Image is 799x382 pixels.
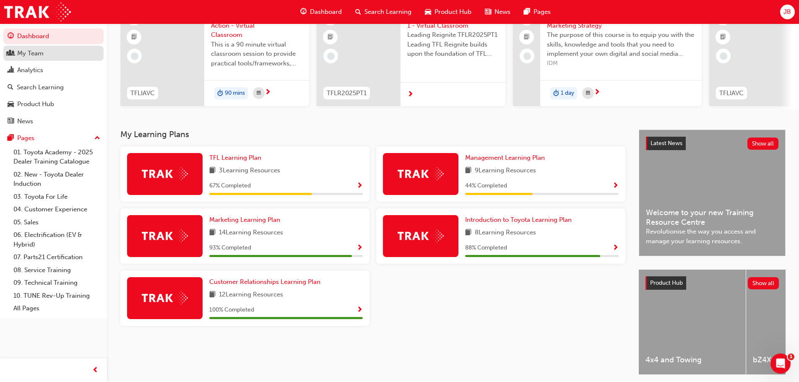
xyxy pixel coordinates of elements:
img: Trak [4,3,71,21]
a: search-iconSearch Learning [349,3,418,21]
a: 03. Toyota For Life [10,190,104,203]
a: 07. Parts21 Certification [10,251,104,264]
span: pages-icon [8,135,14,142]
span: Customer Relationships Learning Plan [209,278,320,286]
span: pages-icon [524,7,530,17]
span: This is a 90 minute virtual classroom session to provide practical tools/frameworks, behaviours a... [211,40,302,68]
button: Show Progress [612,243,619,253]
span: car-icon [425,7,431,17]
span: Management Learning Plan [465,154,545,161]
span: calendar-icon [257,88,261,99]
span: 100 % Completed [209,305,254,315]
span: TFL Learning Plan [209,154,261,161]
span: Pages [534,7,551,17]
a: news-iconNews [478,3,517,21]
button: DashboardMy TeamAnalyticsSearch LearningProduct HubNews [3,27,104,130]
span: book-icon [209,290,216,300]
span: Welcome to your new Training Resource Centre [646,208,778,227]
button: Pages [3,130,104,146]
img: Trak [142,167,188,180]
button: Show Progress [357,305,363,315]
span: Revolutionise the way you access and manage your learning resources. [646,227,778,246]
img: Trak [398,167,444,180]
a: Latest NewsShow all [646,137,778,150]
a: 04. Customer Experience [10,203,104,216]
a: TFLR2025PT1Leading Reignite Part 1 - Virtual ClassroomLeading Reignite TFLR2025PT1 Leading TFL Re... [317,5,505,106]
span: TFLIAVC [130,88,155,98]
span: Show Progress [357,244,363,252]
span: Dashboard [310,7,342,17]
span: duration-icon [217,88,223,99]
span: next-icon [265,89,271,96]
span: booktick-icon [720,32,726,43]
span: 9 Learning Resources [475,166,536,176]
span: Leading Reignite TFLR2025PT1 Leading TFL Reignite builds upon the foundation of TFL Reignite, rea... [407,30,499,59]
a: Management Learning Plan [465,153,548,163]
a: 06. Electrification (EV & Hybrid) [10,229,104,251]
a: 05. Sales [10,216,104,229]
a: Product HubShow all [645,276,779,290]
span: Show Progress [612,244,619,252]
span: TFLIAVC [719,88,744,98]
span: chart-icon [8,67,14,74]
div: Search Learning [17,83,64,92]
span: Product Hub [650,279,683,286]
span: Marketing Learning Plan [209,216,280,223]
a: Analytics [3,62,104,78]
a: Introduction to Toyota Learning Plan [465,215,575,225]
a: TFL Learning Plan [209,153,265,163]
span: Introduction to Toyota Learning Plan [465,216,572,223]
span: car-icon [8,101,14,108]
span: 44 % Completed [465,181,507,191]
span: IDM [547,59,695,68]
span: book-icon [465,228,471,238]
iframe: Intercom live chat [770,353,791,374]
span: News [494,7,510,17]
span: people-icon [8,50,14,57]
button: Show Progress [357,181,363,191]
div: Product Hub [17,99,54,109]
span: next-icon [407,91,414,99]
div: My Team [17,49,44,58]
span: 14 Learning Resources [219,228,283,238]
span: 3 Learning Resources [219,166,280,176]
a: Product Hub [3,96,104,112]
span: Latest News [651,140,682,147]
span: guage-icon [8,33,14,40]
span: book-icon [209,228,216,238]
a: Customer Relationships Learning Plan [209,277,324,287]
a: All Pages [10,302,104,315]
h3: My Learning Plans [120,130,625,139]
span: up-icon [94,133,100,144]
div: Analytics [17,65,43,75]
span: prev-icon [92,365,99,376]
span: calendar-icon [586,88,590,99]
span: Product Hub [435,7,471,17]
span: JB [783,7,791,17]
span: 67 % Completed [209,181,251,191]
a: 10. TUNE Rev-Up Training [10,289,104,302]
a: My Team [3,46,104,61]
span: booktick-icon [131,32,137,43]
a: Marketing Learning Plan [209,215,284,225]
button: Show Progress [612,181,619,191]
span: learningRecordVerb_NONE-icon [523,52,531,60]
span: 12 Learning Resources [219,290,283,300]
span: learningRecordVerb_NONE-icon [720,52,727,60]
a: 02. New - Toyota Dealer Induction [10,168,104,190]
span: 90 mins [225,88,245,98]
span: 88 % Completed [465,243,507,253]
button: Show Progress [357,243,363,253]
span: 8 Learning Resources [475,228,536,238]
a: 415Implementation of Digital & Social Media Marketing StrategyThe purpose of this course is to eq... [513,5,702,106]
a: Dashboard [3,29,104,44]
a: 0TFLIAVCToyota For Life In Action - Virtual ClassroomThis is a 90 minute virtual classroom sessio... [120,5,309,106]
a: 01. Toyota Academy - 2025 Dealer Training Catalogue [10,146,104,168]
span: guage-icon [300,7,307,17]
div: News [17,117,33,126]
button: Show all [748,277,779,289]
img: Trak [398,229,444,242]
span: 1 day [561,88,574,98]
